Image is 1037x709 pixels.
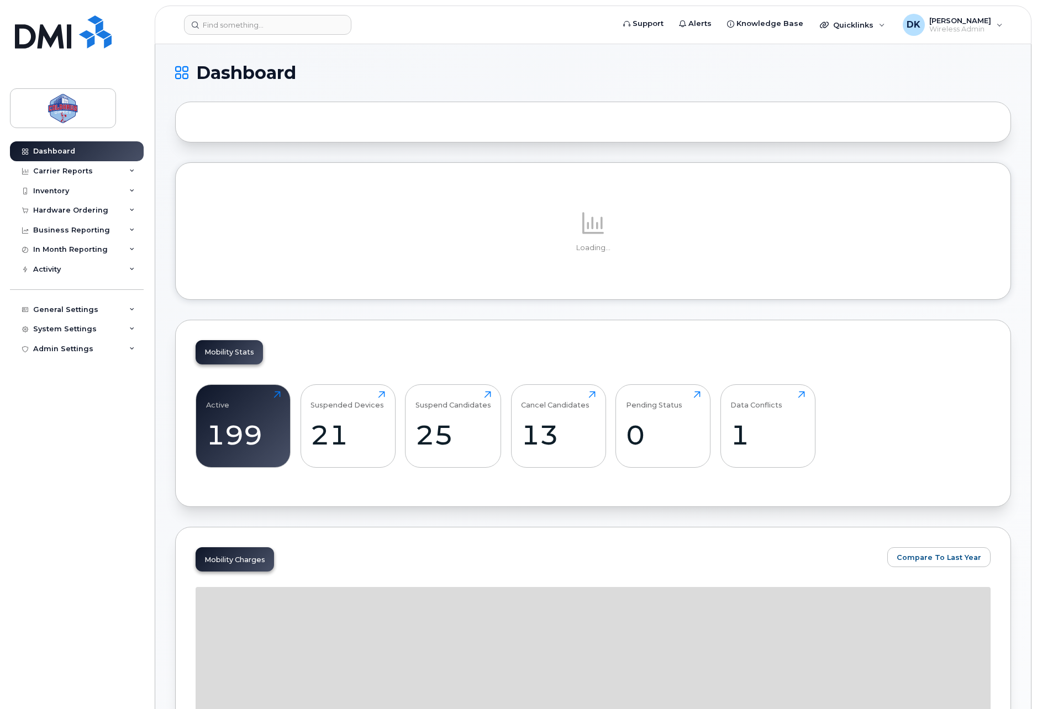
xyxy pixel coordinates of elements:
a: Active199 [206,391,281,462]
div: 21 [310,419,385,451]
a: Data Conflicts1 [730,391,805,462]
div: 199 [206,419,281,451]
button: Compare To Last Year [887,547,991,567]
div: 0 [626,419,701,451]
div: 13 [521,419,596,451]
a: Cancel Candidates13 [521,391,596,462]
div: 25 [415,419,491,451]
p: Loading... [196,243,991,253]
div: Cancel Candidates [521,391,589,409]
div: 1 [730,419,805,451]
div: Suspend Candidates [415,391,491,409]
div: Suspended Devices [310,391,384,409]
a: Suspended Devices21 [310,391,385,462]
div: Data Conflicts [730,391,782,409]
span: Dashboard [196,65,296,81]
div: Pending Status [626,391,682,409]
div: Active [206,391,229,409]
a: Pending Status0 [626,391,701,462]
a: Suspend Candidates25 [415,391,491,462]
span: Compare To Last Year [897,552,981,563]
